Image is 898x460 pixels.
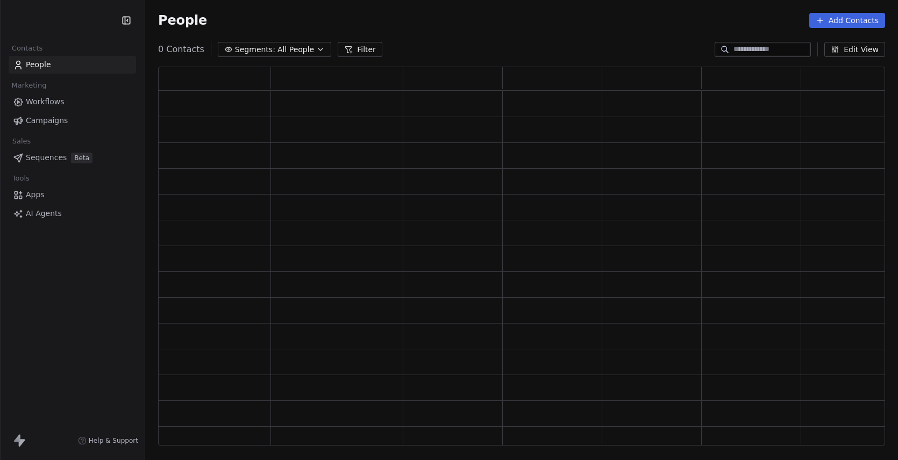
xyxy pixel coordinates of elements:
a: People [9,56,136,74]
span: All People [277,44,314,55]
span: People [26,59,51,70]
span: Apps [26,189,45,200]
span: Sequences [26,152,67,163]
span: Beta [71,153,92,163]
span: Tools [8,170,34,186]
a: SequencesBeta [9,149,136,167]
button: Add Contacts [809,13,885,28]
span: 0 Contacts [158,43,204,56]
span: Contacts [7,40,47,56]
a: Apps [9,186,136,204]
button: Filter [338,42,382,57]
a: Help & Support [78,436,138,445]
span: People [158,12,207,28]
span: Workflows [26,96,65,107]
span: AI Agents [26,208,62,219]
a: AI Agents [9,205,136,222]
span: Help & Support [89,436,138,445]
span: Sales [8,133,35,149]
a: Campaigns [9,112,136,130]
span: Campaigns [26,115,68,126]
a: Workflows [9,93,136,111]
button: Edit View [824,42,885,57]
span: Segments: [235,44,275,55]
span: Marketing [7,77,51,94]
